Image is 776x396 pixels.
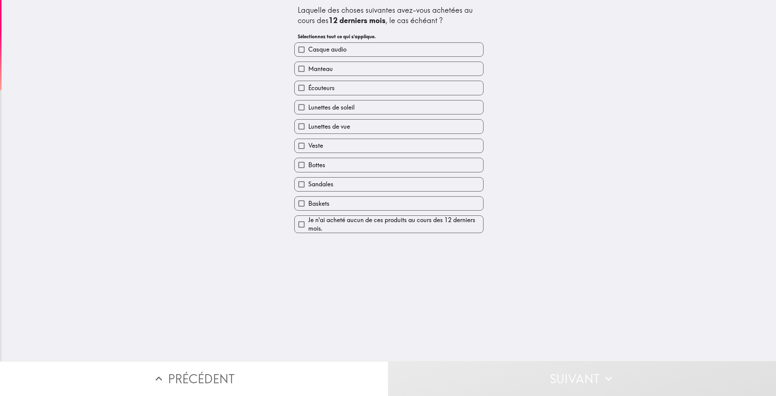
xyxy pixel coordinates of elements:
[298,5,480,25] div: Laquelle des choses suivantes avez-vous achetées au cours des , le cas échéant ?
[298,33,480,40] h6: Sélectionnez tout ce qui s'applique.
[308,45,346,54] span: Casque audio
[295,100,483,114] button: Lunettes de soleil
[295,158,483,172] button: Bottes
[308,161,325,169] span: Bottes
[295,139,483,153] button: Veste
[308,122,350,131] span: Lunettes de vue
[329,16,386,25] b: 12 derniers mois
[308,84,335,92] span: Écouteurs
[295,197,483,210] button: Baskets
[308,199,329,208] span: Baskets
[308,180,333,188] span: Sandales
[295,120,483,133] button: Lunettes de vue
[295,62,483,76] button: Manteau
[295,178,483,191] button: Sandales
[308,65,333,73] span: Manteau
[308,216,483,233] span: Je n'ai acheté aucun de ces produits au cours des 12 derniers mois.
[308,103,355,112] span: Lunettes de soleil
[388,361,776,396] button: Suivant
[308,141,323,150] span: Veste
[295,216,483,233] button: Je n'ai acheté aucun de ces produits au cours des 12 derniers mois.
[295,81,483,95] button: Écouteurs
[295,43,483,56] button: Casque audio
